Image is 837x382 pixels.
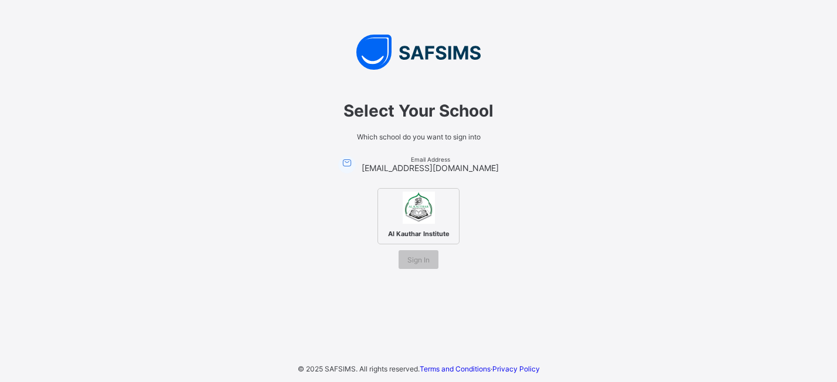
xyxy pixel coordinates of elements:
span: [EMAIL_ADDRESS][DOMAIN_NAME] [362,163,499,173]
span: Select Your School [254,101,583,121]
span: · [420,364,540,373]
span: Sign In [407,255,430,264]
span: Al Kauthar Institute [385,227,452,241]
span: Which school do you want to sign into [254,132,583,141]
a: Terms and Conditions [420,364,491,373]
img: SAFSIMS Logo [243,35,594,70]
span: © 2025 SAFSIMS. All rights reserved. [298,364,420,373]
img: Al Kauthar Institute [403,192,435,224]
span: Email Address [362,156,499,163]
a: Privacy Policy [492,364,540,373]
